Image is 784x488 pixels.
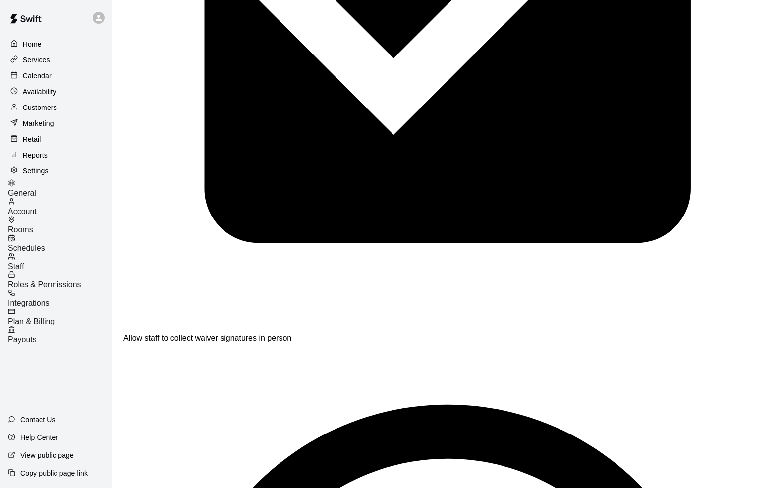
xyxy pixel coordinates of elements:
a: Rooms [8,216,112,234]
a: Settings [8,163,104,178]
p: Services [23,55,50,65]
a: Home [8,37,104,52]
a: Staff [8,253,112,271]
a: General [8,179,112,198]
p: Home [23,39,42,49]
a: Integrations [8,289,112,308]
span: General [8,189,36,197]
span: Account [8,207,37,216]
a: Schedules [8,234,112,253]
p: Help Center [20,433,58,442]
a: Account [8,198,112,216]
a: Reports [8,148,104,163]
a: Marketing [8,116,104,131]
a: Customers [8,100,104,115]
p: Marketing [23,118,54,128]
a: Availability [8,84,104,99]
p: Allow staff to collect waiver signatures in person [123,334,772,343]
span: Schedules [8,244,45,252]
span: Payouts [8,335,37,344]
a: Plan & Billing [8,308,112,326]
p: Calendar [23,71,52,81]
span: Rooms [8,225,33,234]
p: Settings [23,166,49,176]
p: Contact Us [20,415,56,425]
p: Copy public page link [20,468,88,478]
p: Customers [23,103,57,112]
a: Retail [8,132,104,147]
a: Services [8,53,104,67]
p: Retail [23,134,41,144]
p: Reports [23,150,48,160]
p: View public page [20,450,74,460]
a: Calendar [8,68,104,83]
span: Integrations [8,299,50,307]
span: Roles & Permissions [8,280,81,289]
span: Plan & Billing [8,317,55,325]
p: Availability [23,87,56,97]
a: Roles & Permissions [8,271,112,289]
span: Staff [8,262,24,271]
a: Payouts [8,326,112,344]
